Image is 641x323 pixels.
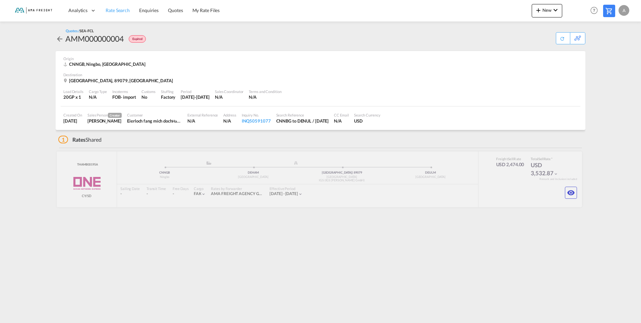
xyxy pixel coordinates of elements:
span: SEA-FCL [79,29,94,33]
div: N/A [334,118,349,124]
div: Axel Strege [88,118,122,124]
div: Terms and Condition [249,89,281,94]
div: USD [354,118,381,124]
div: - import [121,94,136,100]
div: Expired [124,33,148,44]
div: Inquiry No. [242,112,271,118]
div: 8 Oct 2024 [63,118,82,124]
div: CNNGB, Ningbo, Asia Pacific [63,61,147,67]
div: Customs [141,89,156,94]
div: Factory Stuffing [161,94,175,100]
div: N/A [89,94,107,100]
img: f843cad07f0a11efa29f0335918cc2fb.png [10,3,55,18]
div: CNNBG to DENUL / 13 Oct 2024 [276,118,329,124]
md-icon: icon-eye [567,189,575,197]
div: A [619,5,629,16]
span: Haus 2 [172,118,183,124]
div: Customer [127,112,182,118]
div: 15 Oct 2024 [181,94,210,100]
button: icon-plus 400-fgNewicon-chevron-down [532,4,562,17]
div: Quotes /SEA-FCL [66,28,94,33]
div: Sales Coordinator [215,89,243,94]
div: Load Details [63,89,83,94]
md-icon: icon-plus 400-fg [534,6,542,14]
div: N/A [223,118,236,124]
span: Quotes [168,7,183,13]
div: Origin [63,56,578,61]
span: My Rate Files [192,7,220,13]
div: Incoterms [112,89,136,94]
div: Address [223,112,236,118]
div: N/A [187,118,218,124]
span: Rates [72,136,86,143]
span: Analytics [68,7,88,14]
md-icon: icon-refresh [560,36,565,41]
div: Shared [58,136,102,143]
div: Period [181,89,210,94]
span: Enquiries [139,7,159,13]
span: 1 [58,136,68,143]
div: Eierloch fang mich doch [127,118,182,124]
div: FOB [112,94,121,100]
div: Quote PDF is not available at this time [560,33,567,41]
div: Created On [63,112,82,118]
div: Destination [63,72,578,77]
div: CC Email [334,112,349,118]
div: Search Currency [354,112,381,118]
div: 20GP x 1 [63,94,83,100]
span: New [534,7,560,13]
div: icon-arrow-left [56,33,65,44]
div: INQ50591077 [242,118,271,124]
span: Expired [132,37,144,43]
span: CNNGB, Ningbo, [GEOGRAPHIC_DATA] [69,61,145,67]
span: Creator [108,113,122,118]
span: Rate Search [106,7,130,13]
div: Cargo Type [89,89,107,94]
md-icon: icon-arrow-left [56,35,64,43]
div: No [141,94,156,100]
div: AMM000000004 [65,33,124,44]
div: N/A [249,94,281,100]
div: Ulm, 89079, Germany [63,78,175,84]
div: Search Reference [276,112,329,118]
div: Sales Person [88,112,122,118]
span: Help [588,5,600,16]
md-icon: icon-chevron-down [551,6,560,14]
div: Help [588,5,603,17]
div: N/A [215,94,243,100]
button: icon-eye [565,187,577,199]
div: External Reference [187,112,218,118]
div: Stuffing [161,89,175,94]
